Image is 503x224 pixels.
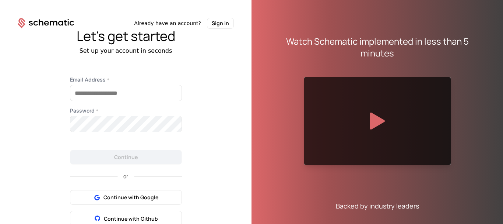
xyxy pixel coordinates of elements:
div: Watch Schematic implemented in less than 5 minutes [269,35,485,59]
span: Continue with Google [103,194,158,201]
span: Continue with Github [104,215,158,222]
div: Backed by industry leaders [336,201,419,211]
button: Sign in [207,18,234,29]
span: or [117,174,134,179]
button: Continue [70,150,182,165]
span: Already have an account? [134,20,201,27]
label: Password [70,107,182,114]
label: Email Address [70,76,182,83]
button: Continue with Google [70,190,182,205]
